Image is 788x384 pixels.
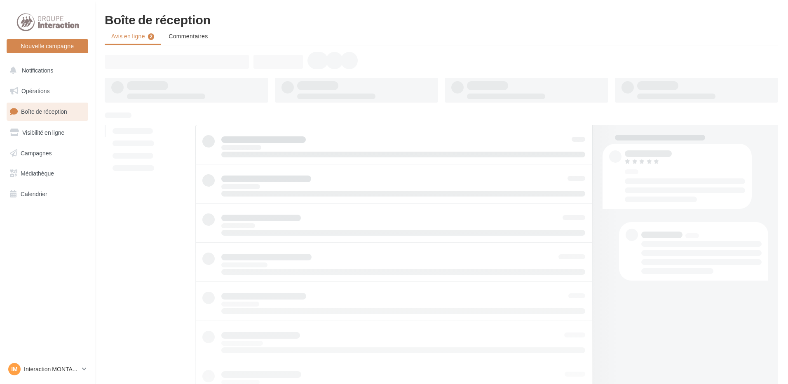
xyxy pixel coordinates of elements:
[21,108,67,115] span: Boîte de réception
[105,13,778,26] div: Boîte de réception
[24,365,79,373] p: Interaction MONTAIGU
[21,149,52,156] span: Campagnes
[5,82,90,100] a: Opérations
[22,129,64,136] span: Visibilité en ligne
[5,124,90,141] a: Visibilité en ligne
[5,103,90,120] a: Boîte de réception
[5,165,90,182] a: Médiathèque
[169,33,208,40] span: Commentaires
[7,361,88,377] a: IM Interaction MONTAIGU
[21,87,49,94] span: Opérations
[7,39,88,53] button: Nouvelle campagne
[5,185,90,203] a: Calendrier
[11,365,18,373] span: IM
[22,67,53,74] span: Notifications
[5,62,87,79] button: Notifications
[21,170,54,177] span: Médiathèque
[5,145,90,162] a: Campagnes
[21,190,47,197] span: Calendrier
